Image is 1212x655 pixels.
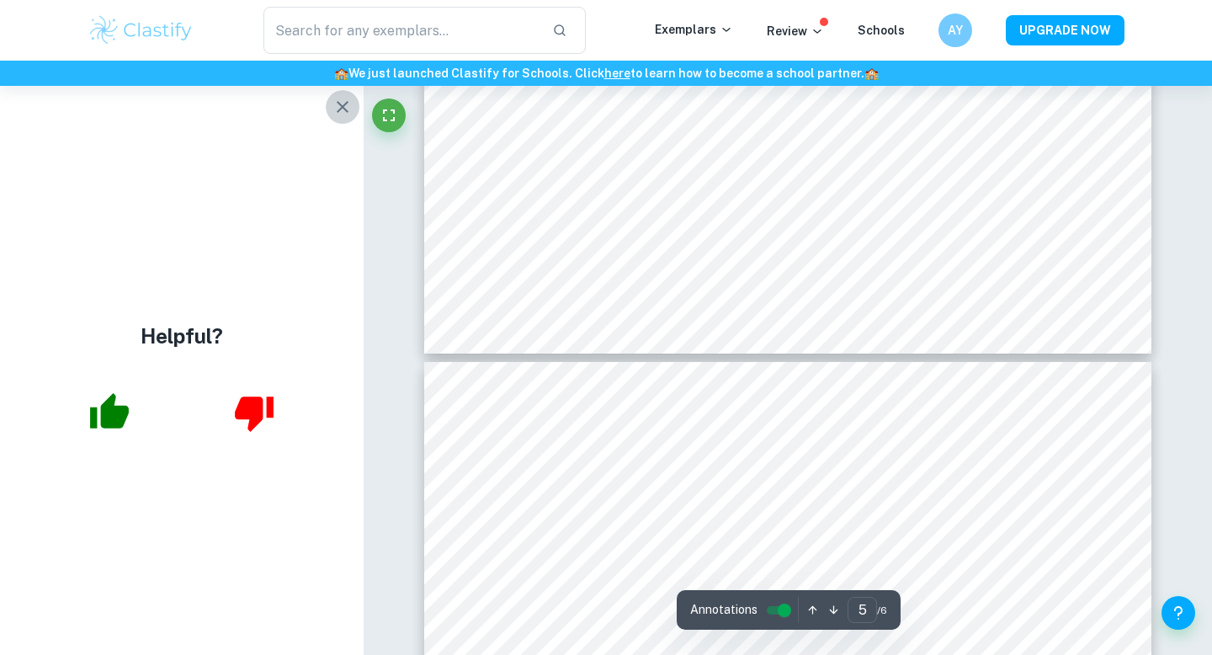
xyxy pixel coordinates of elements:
[334,67,348,80] span: 🏫
[88,13,194,47] img: Clastify logo
[141,321,223,351] h4: Helpful?
[767,22,824,40] p: Review
[938,13,972,47] button: AY
[864,67,879,80] span: 🏫
[946,21,965,40] h6: AY
[1161,596,1195,630] button: Help and Feedback
[372,99,406,132] button: Fullscreen
[263,7,539,54] input: Search for any exemplars...
[877,603,887,618] span: / 6
[655,20,733,39] p: Exemplars
[1006,15,1124,45] button: UPGRADE NOW
[3,64,1209,83] h6: We just launched Clastify for Schools. Click to learn how to become a school partner.
[690,601,757,619] span: Annotations
[858,24,905,37] a: Schools
[604,67,630,80] a: here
